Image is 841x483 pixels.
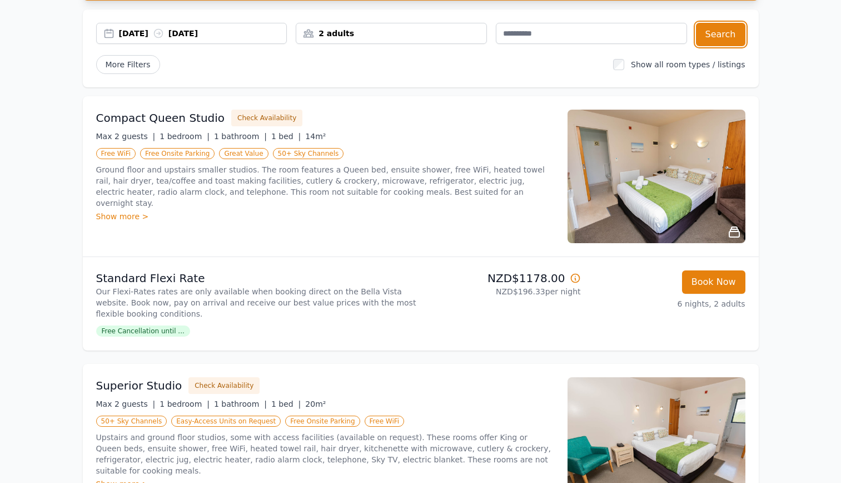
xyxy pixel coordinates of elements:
span: 1 bedroom | [160,132,210,141]
span: Max 2 guests | [96,132,156,141]
span: 1 bathroom | [214,400,267,408]
div: 2 adults [296,28,486,39]
span: Free WiFi [96,148,136,159]
span: 50+ Sky Channels [96,416,167,427]
p: Standard Flexi Rate [96,270,416,286]
p: 6 nights, 2 adults [590,298,745,309]
span: 1 bed | [271,132,301,141]
label: Show all room types / listings [631,60,745,69]
p: Ground floor and upstairs smaller studios. The room features a Queen bed, ensuite shower, free Wi... [96,164,554,209]
button: Check Availability [188,377,260,394]
p: NZD$196.33 per night [425,286,581,297]
span: Great Value [219,148,268,159]
span: 1 bedroom | [160,400,210,408]
div: [DATE] [DATE] [119,28,287,39]
span: 1 bed | [271,400,301,408]
span: More Filters [96,55,160,74]
button: Search [696,23,745,46]
p: Our Flexi-Rates rates are only available when booking direct on the Bella Vista website. Book now... [96,286,416,319]
button: Book Now [682,270,745,294]
span: 50+ Sky Channels [273,148,344,159]
span: 14m² [305,132,326,141]
h3: Superior Studio [96,378,182,393]
span: Free WiFi [365,416,405,427]
span: 1 bathroom | [214,132,267,141]
span: 20m² [305,400,326,408]
span: Free Onsite Parking [140,148,215,159]
div: Show more > [96,211,554,222]
span: Easy-Access Units on Request [171,416,281,427]
span: Free Cancellation until ... [96,326,190,337]
button: Check Availability [231,110,302,126]
p: Upstairs and ground floor studios, some with access facilities (available on request). These room... [96,432,554,476]
span: Free Onsite Parking [285,416,360,427]
span: Max 2 guests | [96,400,156,408]
h3: Compact Queen Studio [96,110,225,126]
p: NZD$1178.00 [425,270,581,286]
